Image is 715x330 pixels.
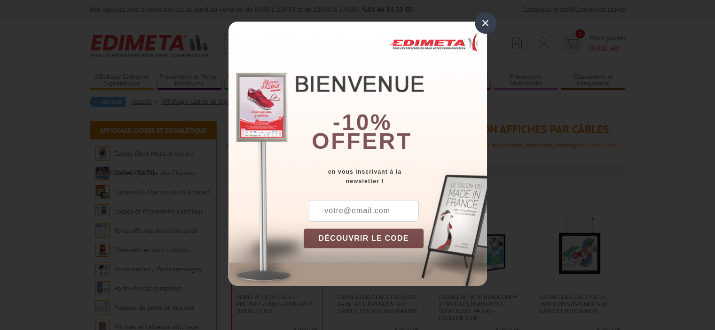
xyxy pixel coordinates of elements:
[304,167,487,186] div: en vous inscrivant à la newsletter !
[304,229,424,248] button: DÉCOUVRIR LE CODE
[333,110,392,135] b: -10%
[475,12,496,34] div: ×
[312,129,412,153] font: offert
[309,200,419,222] input: votre@email.com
